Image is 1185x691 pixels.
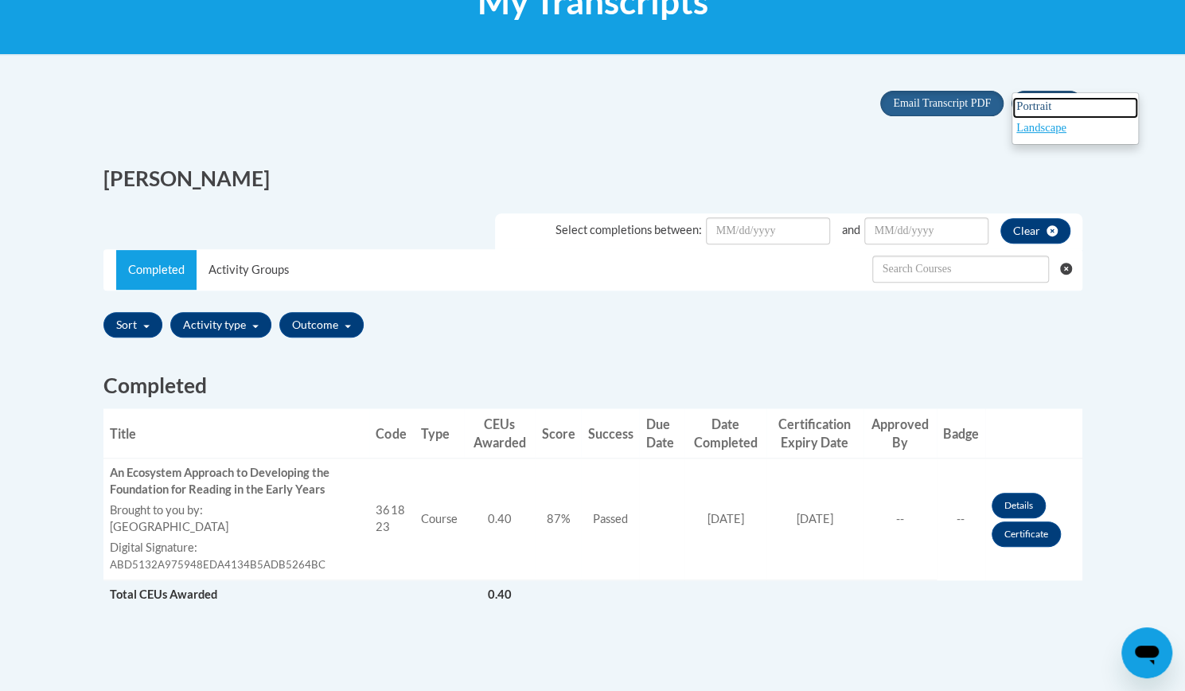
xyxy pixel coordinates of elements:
input: Date Input [706,217,830,244]
th: Date Completed [684,408,766,459]
button: Activity type [170,312,271,338]
button: Print PDF [1012,91,1082,116]
input: Date Input [864,217,988,244]
h2: Completed [103,371,1082,400]
span: [GEOGRAPHIC_DATA] [110,520,228,533]
th: CEUs Awarded [464,408,535,459]
th: Actions [985,408,1082,459]
a: Activity Groups [197,250,301,290]
a: Landscape [1012,119,1138,140]
span: Portrait [1016,100,1051,112]
button: Email Transcript PDF [880,91,1004,116]
div: 0.40 [470,511,528,528]
div: Print PDF [1012,92,1139,145]
td: Passed [581,459,639,580]
span: Email Transcript PDF [893,97,991,109]
span: [DATE] [707,512,743,525]
th: Code [369,408,415,459]
td: -- [863,459,937,580]
button: Clear searching [1060,250,1082,288]
button: clear [1000,218,1070,244]
td: -- [937,459,985,580]
th: Success [581,408,639,459]
th: Approved By [863,408,937,459]
label: Brought to you by: [110,502,364,519]
td: Actions [863,580,937,610]
th: Due Date [639,408,684,459]
a: Details button [992,493,1046,518]
button: Outcome [279,312,364,338]
td: 361823 [369,459,415,580]
th: Score [535,408,581,459]
a: Completed [116,250,197,290]
span: Total CEUs Awarded [110,588,217,601]
span: Select completions between: [555,223,702,236]
td: 0.40 [464,580,535,610]
td: Course [415,459,464,580]
span: [DATE] [797,512,833,525]
th: Title [103,408,370,459]
a: Portrait [1012,97,1138,119]
iframe: Button to launch messaging window, conversation in progress [1121,627,1172,678]
a: Certificate [992,521,1061,547]
th: Badge [937,408,985,459]
td: Actions [985,459,1082,580]
th: Type [415,408,464,459]
span: 87% [546,512,570,525]
button: Sort [103,312,162,338]
span: and [842,223,860,236]
th: Certification Expiry Date [766,408,863,459]
div: An Ecosystem Approach to Developing the Foundation for Reading in the Early Years [110,465,364,498]
span: ABD5132A975948EDA4134B5ADB5264BC [110,558,325,571]
label: Digital Signature: [110,540,364,556]
h2: [PERSON_NAME] [103,164,581,193]
span: Landscape [1016,121,1066,134]
input: Search Withdrawn Transcripts [872,256,1049,283]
